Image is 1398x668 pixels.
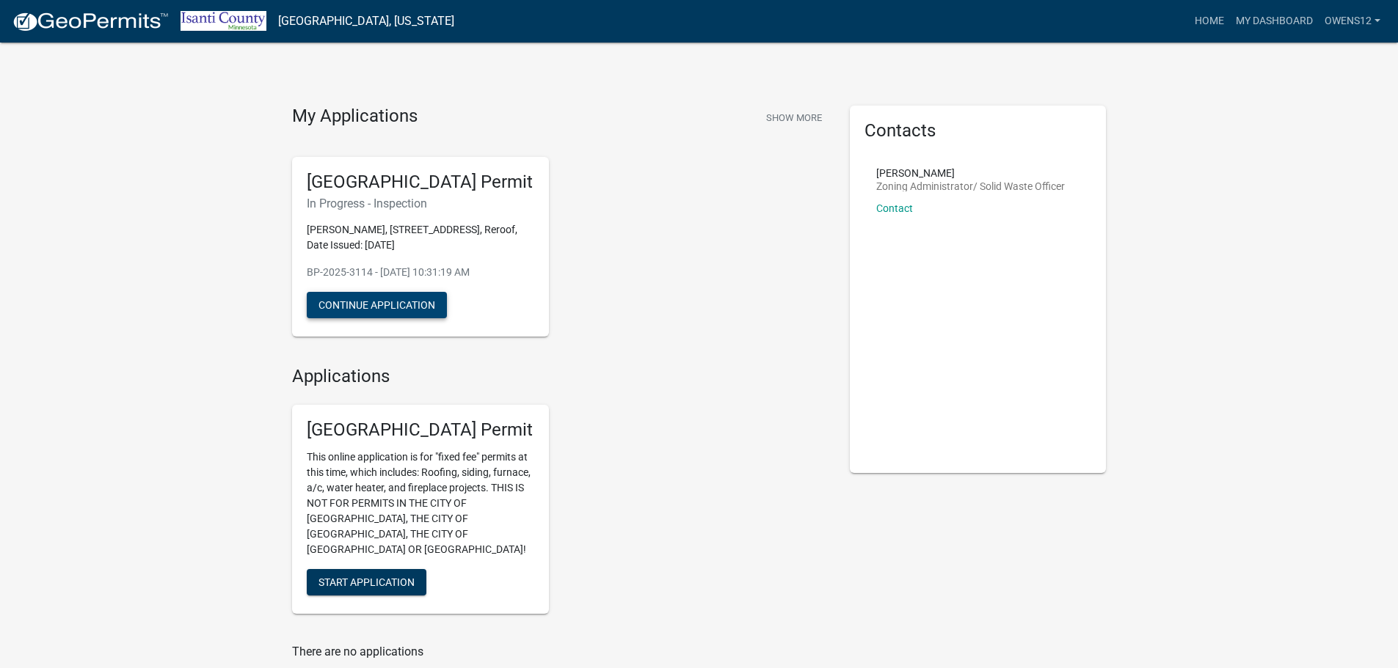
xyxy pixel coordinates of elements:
[292,106,418,128] h4: My Applications
[307,569,426,595] button: Start Application
[278,9,454,34] a: [GEOGRAPHIC_DATA], [US_STATE]
[1189,7,1230,35] a: Home
[292,366,828,625] wm-workflow-list-section: Applications
[181,11,266,31] img: Isanti County, Minnesota
[1319,7,1386,35] a: owens12
[318,576,415,588] span: Start Application
[292,643,828,661] p: There are no applications
[864,120,1092,142] h5: Contacts
[1230,7,1319,35] a: My Dashboard
[307,419,534,441] h5: [GEOGRAPHIC_DATA] Permit
[876,168,1065,178] p: [PERSON_NAME]
[307,292,447,318] button: Continue Application
[307,222,534,253] p: [PERSON_NAME], [STREET_ADDRESS], Reroof, Date Issued: [DATE]
[760,106,828,130] button: Show More
[307,197,534,210] h6: In Progress - Inspection
[307,449,534,557] p: This online application is for "fixed fee" permits at this time, which includes: Roofing, siding,...
[307,265,534,280] p: BP-2025-3114 - [DATE] 10:31:19 AM
[876,181,1065,191] p: Zoning Administrator/ Solid Waste Officer
[307,172,534,193] h5: [GEOGRAPHIC_DATA] Permit
[292,366,828,387] h4: Applications
[876,202,913,214] a: Contact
